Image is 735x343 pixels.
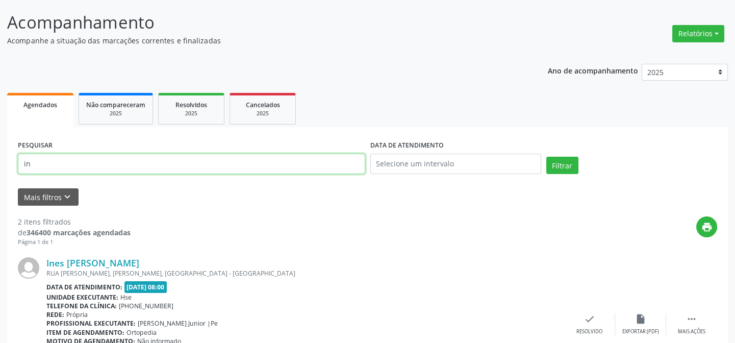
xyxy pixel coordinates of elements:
[701,222,713,233] i: print
[696,216,717,237] button: print
[246,101,280,109] span: Cancelados
[18,238,131,247] div: Página 1 de 1
[546,157,578,174] button: Filtrar
[237,110,288,117] div: 2025
[18,138,53,154] label: PESQUISAR
[27,228,131,237] strong: 346400 marcações agendadas
[46,310,64,319] b: Rede:
[548,64,638,77] p: Ano de acompanhamento
[46,319,136,328] b: Profissional executante:
[46,293,118,302] b: Unidade executante:
[166,110,217,117] div: 2025
[175,101,207,109] span: Resolvidos
[86,110,145,117] div: 2025
[18,227,131,238] div: de
[7,10,512,35] p: Acompanhamento
[46,283,122,291] b: Data de atendimento:
[686,313,697,325] i: 
[576,328,602,335] div: Resolvido
[124,281,167,293] span: [DATE] 08:00
[46,302,117,310] b: Telefone da clínica:
[23,101,57,109] span: Agendados
[678,328,705,335] div: Mais ações
[66,310,88,319] span: Própria
[46,269,564,278] div: RUA [PERSON_NAME], [PERSON_NAME], [GEOGRAPHIC_DATA] - [GEOGRAPHIC_DATA]
[120,293,132,302] span: Hse
[18,188,79,206] button: Mais filtroskeyboard_arrow_down
[126,328,157,337] span: Ortopedia
[86,101,145,109] span: Não compareceram
[62,191,73,203] i: keyboard_arrow_down
[370,138,444,154] label: DATA DE ATENDIMENTO
[672,25,724,42] button: Relatórios
[18,257,39,279] img: img
[18,154,365,174] input: Nome, código do beneficiário ou CPF
[7,35,512,46] p: Acompanhe a situação das marcações correntes e finalizadas
[584,313,595,325] i: check
[46,328,124,337] b: Item de agendamento:
[18,216,131,227] div: 2 itens filtrados
[119,302,173,310] span: [PHONE_NUMBER]
[46,257,139,268] a: Ines [PERSON_NAME]
[138,319,218,328] span: [PERSON_NAME] Junior |Pe
[370,154,541,174] input: Selecione um intervalo
[622,328,659,335] div: Exportar (PDF)
[635,313,646,325] i: insert_drive_file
